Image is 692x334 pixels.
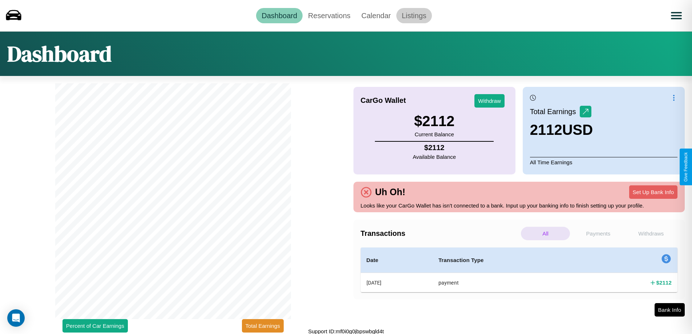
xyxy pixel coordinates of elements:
[361,96,406,105] h4: CarGo Wallet
[629,185,677,199] button: Set Up Bank Info
[361,273,433,293] th: [DATE]
[574,227,623,240] p: Payments
[414,113,454,129] h3: $ 2112
[521,227,570,240] p: All
[627,227,676,240] p: Withdraws
[356,8,396,23] a: Calendar
[413,152,456,162] p: Available Balance
[372,187,409,197] h4: Uh Oh!
[242,319,284,333] button: Total Earnings
[530,105,580,118] p: Total Earnings
[683,152,688,182] div: Give Feedback
[62,319,128,333] button: Percent of Car Earnings
[438,256,580,265] h4: Transaction Type
[655,303,685,317] button: Bank Info
[414,129,454,139] p: Current Balance
[656,279,672,286] h4: $ 2112
[530,157,677,167] p: All Time Earnings
[256,8,303,23] a: Dashboard
[413,144,456,152] h4: $ 2112
[361,248,678,292] table: simple table
[303,8,356,23] a: Reservations
[361,229,519,238] h4: Transactions
[530,122,593,138] h3: 2112 USD
[7,309,25,327] div: Open Intercom Messenger
[367,256,427,265] h4: Date
[396,8,432,23] a: Listings
[361,201,678,210] p: Looks like your CarGo Wallet has isn't connected to a bank. Input up your banking info to finish ...
[433,273,586,293] th: payment
[474,94,505,108] button: Withdraw
[666,5,687,26] button: Open menu
[7,39,112,69] h1: Dashboard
